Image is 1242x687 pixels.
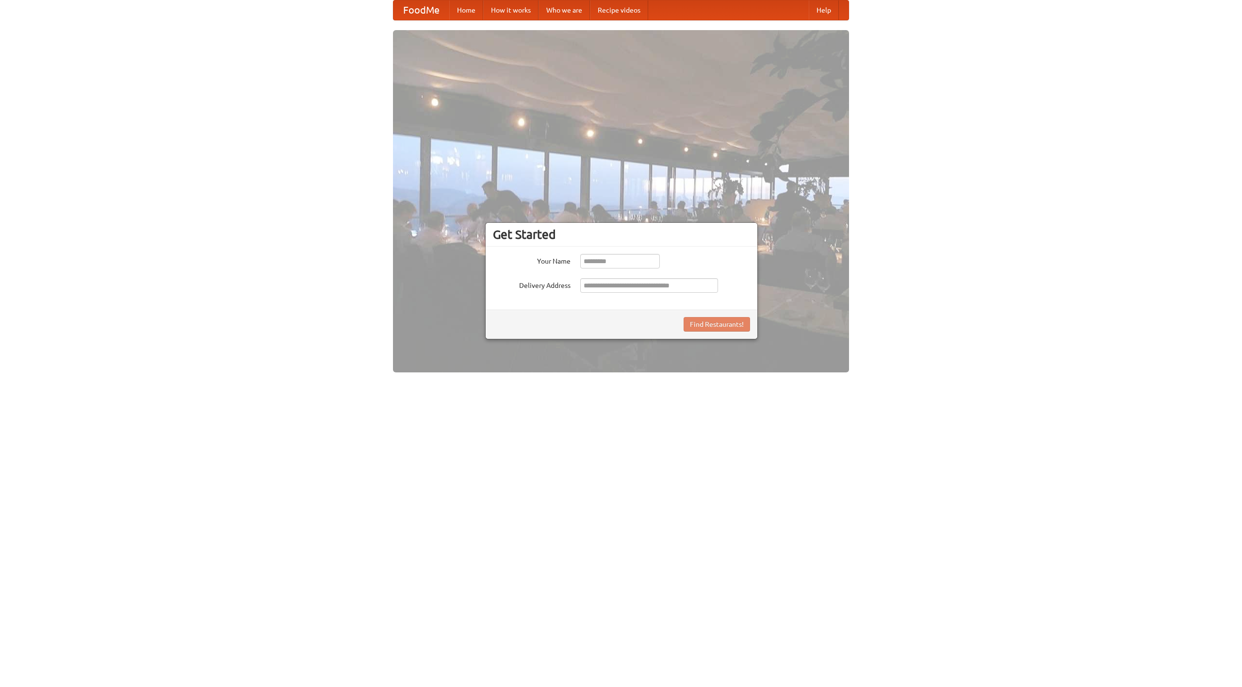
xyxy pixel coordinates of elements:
a: Home [449,0,483,20]
label: Your Name [493,254,571,266]
a: FoodMe [393,0,449,20]
a: How it works [483,0,539,20]
a: Help [809,0,839,20]
label: Delivery Address [493,278,571,290]
h3: Get Started [493,227,750,242]
a: Recipe videos [590,0,648,20]
a: Who we are [539,0,590,20]
button: Find Restaurants! [684,317,750,332]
